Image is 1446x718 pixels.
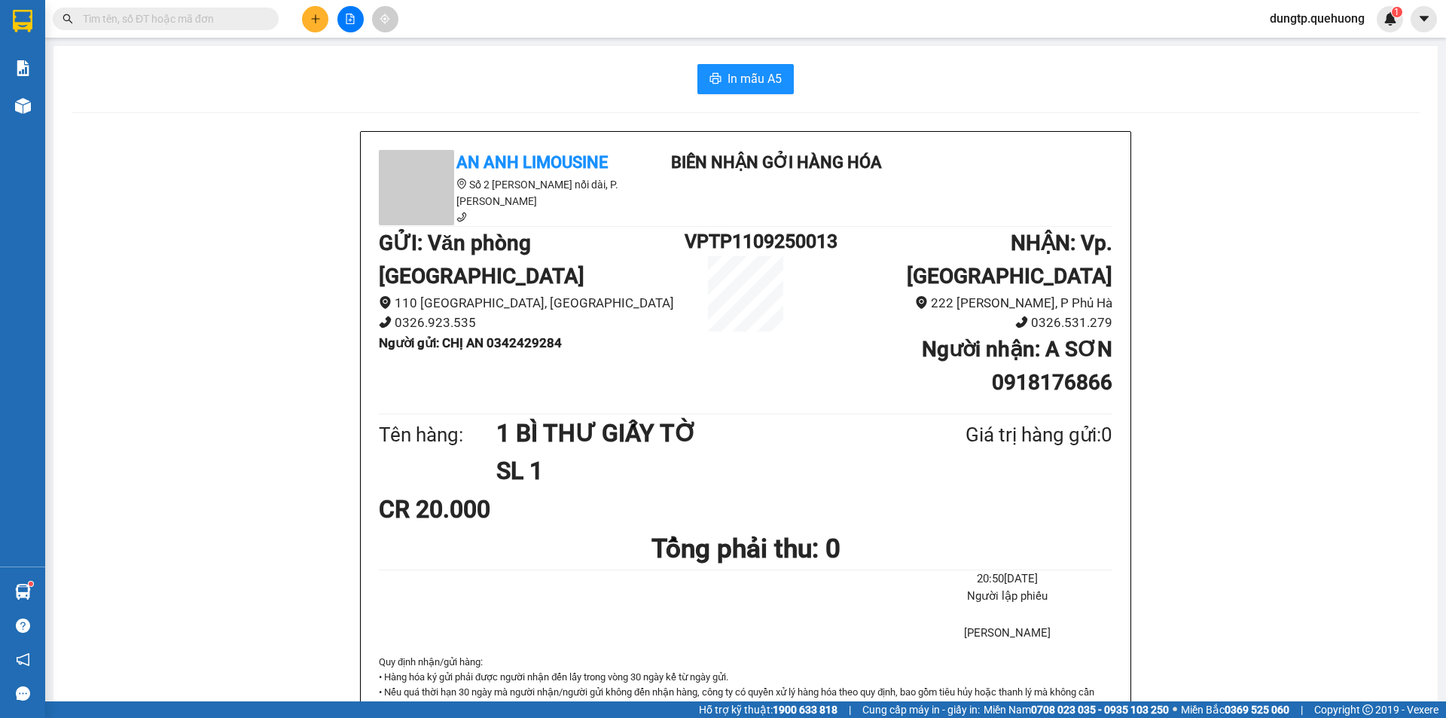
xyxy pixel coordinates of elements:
li: Người lập phiếu [902,588,1112,606]
button: caret-down [1411,6,1437,32]
span: caret-down [1417,12,1431,26]
span: environment [915,296,928,309]
span: In mẫu A5 [728,69,782,88]
button: file-add [337,6,364,32]
img: logo-vxr [13,10,32,32]
span: phone [456,212,467,222]
b: Biên nhận gởi hàng hóa [671,153,882,172]
img: warehouse-icon [15,98,31,114]
li: [PERSON_NAME] [902,625,1112,643]
span: phone [379,316,392,328]
b: GỬI : Văn phòng [GEOGRAPHIC_DATA] [379,231,584,289]
strong: 0708 023 035 - 0935 103 250 [1031,704,1169,716]
span: Hỗ trợ kỹ thuật: [699,701,837,718]
h1: SL 1 [496,452,892,490]
sup: 1 [1392,7,1402,17]
p: • Hàng hóa ký gửi phải được người nhận đến lấy trong vòng 30 ngày kể từ ngày gửi. [379,670,1112,685]
li: 222 [PERSON_NAME], P Phủ Hà [807,293,1112,313]
img: icon-new-feature [1383,12,1397,26]
span: environment [456,179,467,189]
span: Miền Nam [984,701,1169,718]
b: Người nhận : A SƠN 0918176866 [922,337,1112,395]
img: solution-icon [15,60,31,76]
p: • Nếu quá thời hạn 30 ngày mà người nhận/người gửi không đến nhận hàng, công ty có quyền xử lý hà... [379,685,1112,716]
span: | [1301,701,1303,718]
span: copyright [1362,704,1373,715]
span: notification [16,652,30,667]
h1: VPTP1109250013 [685,227,807,256]
span: plus [310,14,321,24]
li: 20:50[DATE] [902,570,1112,588]
h1: 1 BÌ THƯ GIẤY TỜ [496,414,892,452]
li: 0326.923.535 [379,313,685,333]
span: dungtp.quehuong [1258,9,1377,28]
span: Cung cấp máy in - giấy in: [862,701,980,718]
li: 110 [GEOGRAPHIC_DATA], [GEOGRAPHIC_DATA] [379,293,685,313]
input: Tìm tên, số ĐT hoặc mã đơn [83,11,261,27]
strong: 0369 525 060 [1225,704,1289,716]
sup: 1 [29,582,33,586]
span: search [63,14,73,24]
button: printerIn mẫu A5 [697,64,794,94]
span: aim [380,14,390,24]
span: message [16,686,30,701]
span: phone [1015,316,1028,328]
b: NHẬN : Vp. [GEOGRAPHIC_DATA] [907,231,1112,289]
div: Giá trị hàng gửi: 0 [892,420,1112,451]
span: 1 [1394,7,1399,17]
span: environment [379,296,392,309]
span: ⚪️ [1173,707,1177,713]
span: printer [709,72,721,87]
h1: Tổng phải thu: 0 [379,528,1112,570]
button: plus [302,6,328,32]
span: question-circle [16,619,30,633]
b: An Anh Limousine [456,153,608,172]
strong: 1900 633 818 [773,704,837,716]
button: aim [372,6,398,32]
span: | [849,701,851,718]
span: file-add [345,14,355,24]
span: Miền Bắc [1181,701,1289,718]
b: Người gửi : CHỊ AN 0342429284 [379,335,562,350]
li: 0326.531.279 [807,313,1112,333]
img: warehouse-icon [15,584,31,600]
div: Tên hàng: [379,420,496,451]
li: Số 2 [PERSON_NAME] nối dài, P. [PERSON_NAME] [379,176,650,209]
div: CR 20.000 [379,490,621,528]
